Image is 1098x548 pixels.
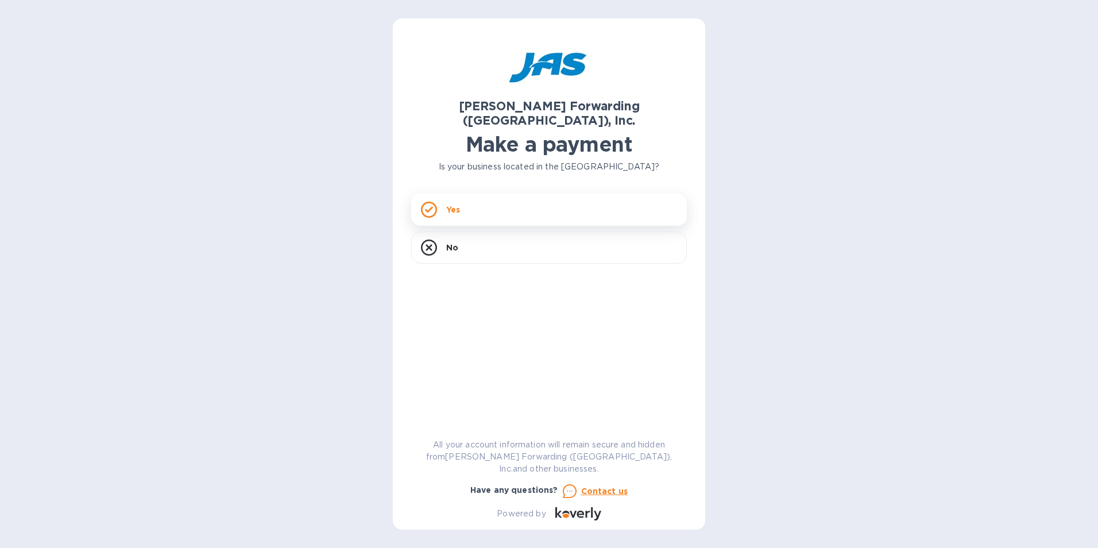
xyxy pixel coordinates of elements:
[411,132,687,156] h1: Make a payment
[497,508,546,520] p: Powered by
[411,161,687,173] p: Is your business located in the [GEOGRAPHIC_DATA]?
[470,485,558,495] b: Have any questions?
[459,99,640,128] b: [PERSON_NAME] Forwarding ([GEOGRAPHIC_DATA]), Inc.
[581,487,628,496] u: Contact us
[446,204,460,215] p: Yes
[446,242,458,253] p: No
[411,439,687,475] p: All your account information will remain secure and hidden from [PERSON_NAME] Forwarding ([GEOGRA...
